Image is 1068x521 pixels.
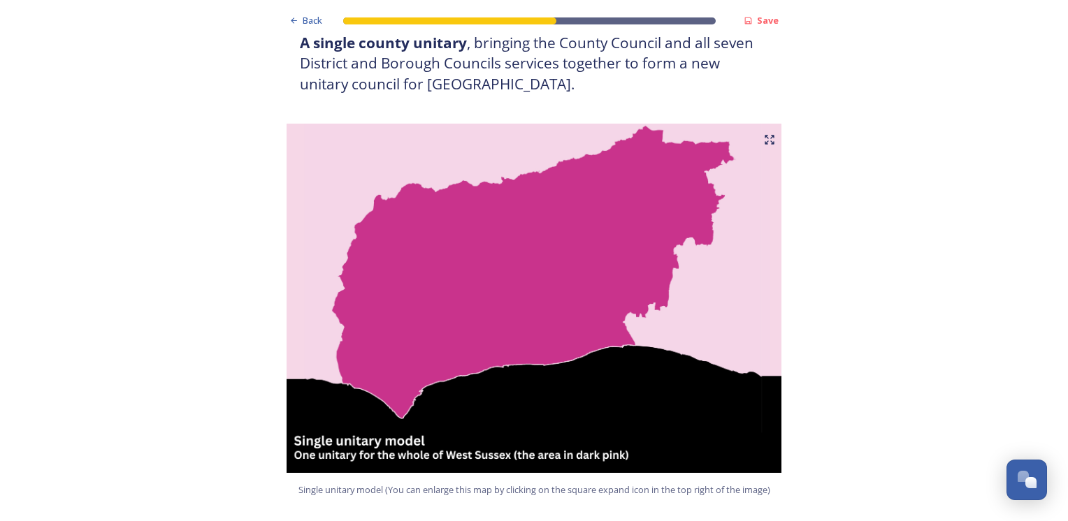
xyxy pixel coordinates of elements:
h3: , bringing the County Council and all seven District and Borough Councils services together to fo... [300,33,768,95]
button: Open Chat [1006,460,1047,500]
strong: A single county unitary [300,33,467,52]
span: Single unitary model (You can enlarge this map by clicking on the square expand icon in the top r... [298,483,770,497]
span: Back [303,14,322,27]
strong: Save [757,14,779,27]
